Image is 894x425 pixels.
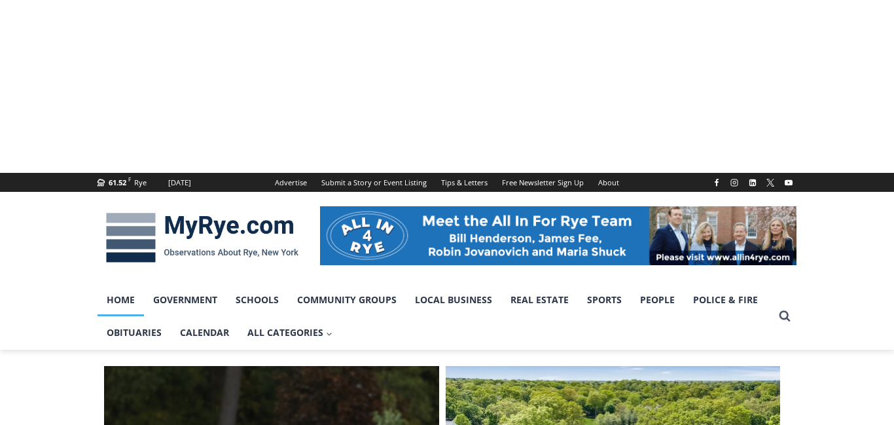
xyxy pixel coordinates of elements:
[781,175,796,191] a: YouTube
[773,305,796,328] button: View Search Form
[684,284,767,316] a: Police & Fire
[495,173,591,192] a: Free Newsletter Sign Up
[98,284,144,316] a: Home
[238,316,342,349] a: All Categories
[314,173,434,192] a: Submit a Story or Event Listing
[268,173,626,192] nav: Secondary Navigation
[762,175,778,191] a: X
[631,284,684,316] a: People
[171,316,238,349] a: Calendar
[591,173,626,192] a: About
[98,204,307,272] img: MyRye.com
[134,177,147,189] div: Rye
[144,284,226,316] a: Government
[268,173,314,192] a: Advertise
[98,284,773,350] nav: Primary Navigation
[98,316,171,349] a: Obituaries
[128,176,131,183] span: F
[109,177,126,187] span: 61.52
[320,206,796,265] img: All in for Rye
[226,284,288,316] a: Schools
[288,284,406,316] a: Community Groups
[168,177,191,189] div: [DATE]
[501,284,578,316] a: Real Estate
[247,325,332,340] span: All Categories
[434,173,495,192] a: Tips & Letters
[406,284,501,316] a: Local Business
[726,175,742,191] a: Instagram
[745,175,760,191] a: Linkedin
[709,175,724,191] a: Facebook
[578,284,631,316] a: Sports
